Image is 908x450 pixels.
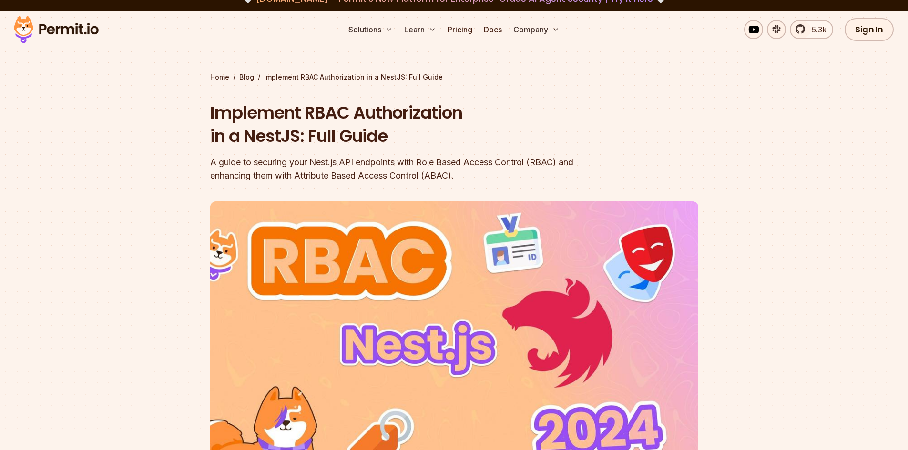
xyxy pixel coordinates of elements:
img: Permit logo [10,13,103,46]
h1: Implement RBAC Authorization in a NestJS: Full Guide [210,101,576,148]
span: 5.3k [806,24,826,35]
a: Pricing [444,20,476,39]
a: Home [210,72,229,82]
button: Company [510,20,563,39]
button: Solutions [345,20,397,39]
div: A guide to securing your Nest.js API endpoints with Role Based Access Control (RBAC) and enhancin... [210,156,576,182]
a: 5.3k [790,20,833,39]
a: Blog [239,72,254,82]
button: Learn [400,20,440,39]
div: / / [210,72,698,82]
a: Docs [480,20,506,39]
a: Sign In [845,18,894,41]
